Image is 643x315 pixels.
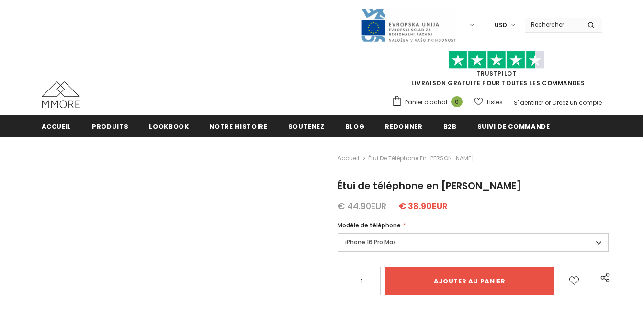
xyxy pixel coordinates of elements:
[42,115,72,137] a: Accueil
[385,122,422,131] span: Redonner
[392,55,602,87] span: LIVRAISON GRATUITE POUR TOUTES LES COMMANDES
[92,122,128,131] span: Produits
[443,122,457,131] span: B2B
[514,99,543,107] a: S'identifier
[474,94,503,111] a: Listes
[338,179,521,192] span: Étui de téléphone en [PERSON_NAME]
[42,122,72,131] span: Accueil
[288,115,325,137] a: soutenez
[545,99,551,107] span: or
[487,98,503,107] span: Listes
[368,153,474,164] span: Étui de téléphone en [PERSON_NAME]
[345,115,365,137] a: Blog
[338,233,609,252] label: iPhone 16 Pro Max
[92,115,128,137] a: Produits
[345,122,365,131] span: Blog
[209,115,267,137] a: Notre histoire
[449,51,544,69] img: Faites confiance aux étoiles pilotes
[451,96,463,107] span: 0
[399,200,448,212] span: € 38.90EUR
[361,21,456,29] a: Javni Razpis
[477,122,550,131] span: Suivi de commande
[338,200,386,212] span: € 44.90EUR
[405,98,448,107] span: Panier d'achat
[552,99,602,107] a: Créez un compte
[392,95,467,110] a: Panier d'achat 0
[338,153,359,164] a: Accueil
[209,122,267,131] span: Notre histoire
[477,69,517,78] a: TrustPilot
[495,21,507,30] span: USD
[42,81,80,108] img: Cas MMORE
[477,115,550,137] a: Suivi de commande
[149,122,189,131] span: Lookbook
[288,122,325,131] span: soutenez
[385,267,554,295] input: Ajouter au panier
[443,115,457,137] a: B2B
[361,8,456,43] img: Javni Razpis
[525,18,580,32] input: Search Site
[385,115,422,137] a: Redonner
[149,115,189,137] a: Lookbook
[338,221,401,229] span: Modèle de téléphone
